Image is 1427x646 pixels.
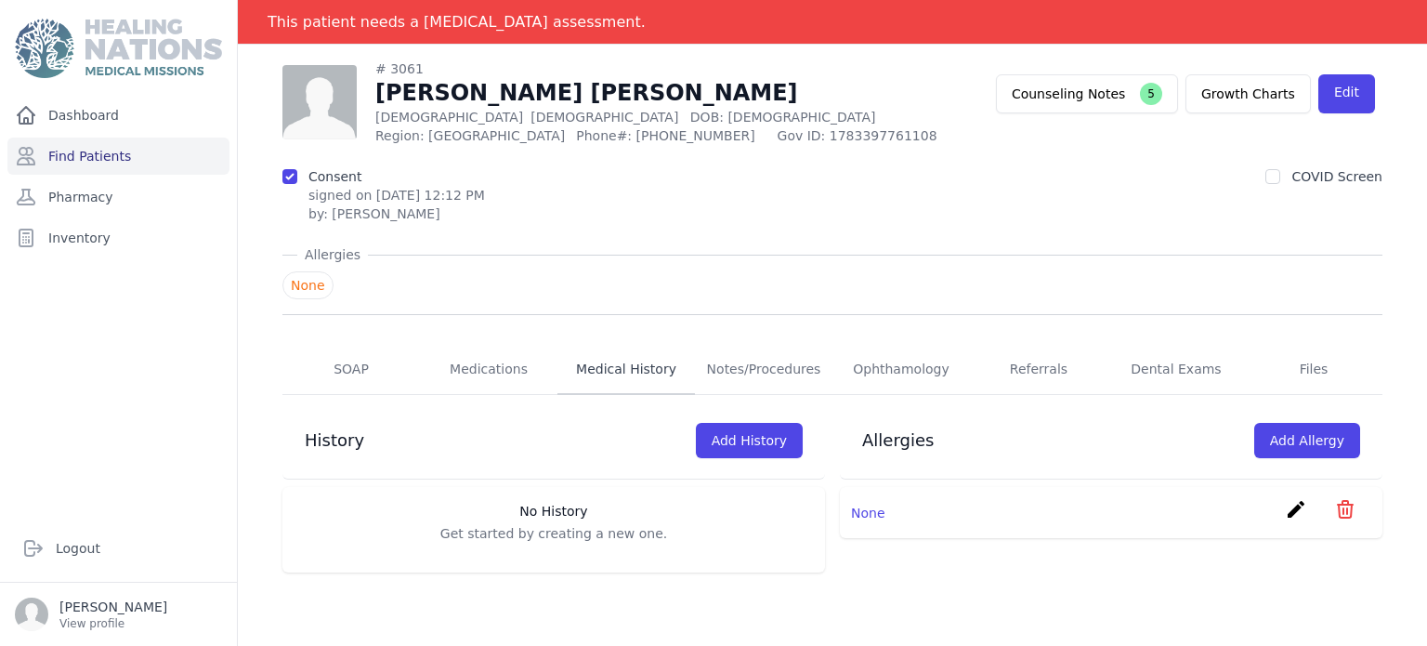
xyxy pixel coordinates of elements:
a: Add Allergy [1254,423,1360,458]
p: [PERSON_NAME] [59,598,167,616]
a: Inventory [7,219,229,257]
h1: [PERSON_NAME] [PERSON_NAME] [375,78,978,108]
i: create [1285,498,1307,521]
h3: No History [290,502,818,521]
span: DOB: [DEMOGRAPHIC_DATA] [690,110,876,125]
p: signed on [DATE] 12:12 PM [308,186,485,204]
span: Phone#: [PHONE_NUMBER] [576,126,766,145]
label: Consent [308,169,361,184]
img: person-242608b1a05df3501eefc295dc1bc67a.jpg [282,65,357,139]
a: Logout [15,530,222,567]
img: Medical Missions EMR [15,19,221,78]
a: create [1285,507,1312,524]
a: Notes/Procedures [695,345,832,395]
div: # 3061 [375,59,978,78]
label: COVID Screen [1291,169,1382,184]
button: Counseling Notes5 [996,74,1178,113]
a: Files [1245,345,1382,395]
p: Get started by creating a new one. [290,524,818,543]
a: Edit [1318,74,1375,113]
span: Region: [GEOGRAPHIC_DATA] [375,126,565,145]
span: None [282,271,334,299]
a: Medical History [557,345,695,395]
a: SOAP [282,345,420,395]
span: Allergies [297,245,368,264]
h3: History [305,429,364,452]
a: Growth Charts [1185,74,1311,113]
a: Add History [696,423,803,458]
span: 5 [1140,83,1162,105]
p: View profile [59,616,167,631]
a: Ophthamology [832,345,970,395]
a: Dashboard [7,97,229,134]
p: [DEMOGRAPHIC_DATA] [375,108,978,126]
span: [DEMOGRAPHIC_DATA] [530,110,678,125]
span: None [851,504,885,522]
a: Find Patients [7,138,229,175]
div: by: [PERSON_NAME] [308,204,485,223]
h3: Allergies [862,429,934,452]
a: Referrals [970,345,1107,395]
a: Dental Exams [1107,345,1245,395]
nav: Tabs [282,345,1382,395]
a: Pharmacy [7,178,229,216]
a: [PERSON_NAME] View profile [15,598,222,631]
span: Gov ID: 1783397761108 [778,126,978,145]
a: Medications [420,345,557,395]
